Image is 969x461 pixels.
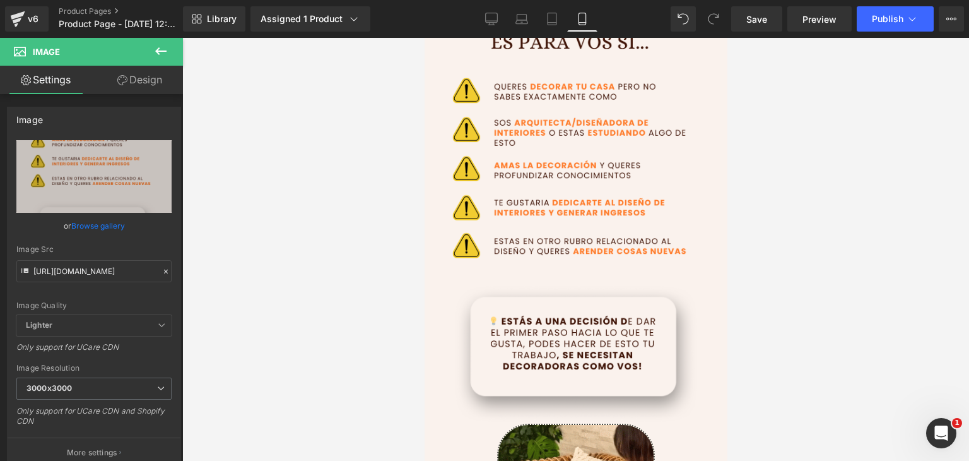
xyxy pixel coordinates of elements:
div: Image Quality [16,301,172,310]
a: Preview [787,6,852,32]
div: or [16,219,172,232]
span: Publish [872,14,903,24]
button: Redo [701,6,726,32]
span: 1 [952,418,962,428]
a: Design [94,66,185,94]
span: Product Page - [DATE] 12:33:29 [59,19,180,29]
span: Image [33,47,60,57]
span: Library [207,13,237,25]
p: More settings [67,447,117,458]
button: Publish [857,6,934,32]
a: Product Pages [59,6,204,16]
div: Image Resolution [16,364,172,373]
button: Undo [671,6,696,32]
span: Preview [802,13,837,26]
div: Only support for UCare CDN [16,342,172,361]
div: Assigned 1 Product [261,13,360,25]
a: Desktop [476,6,507,32]
span: Save [746,13,767,26]
b: 3000x3000 [26,383,72,393]
a: v6 [5,6,49,32]
a: Tablet [537,6,567,32]
a: Browse gallery [71,215,125,237]
div: Image Src [16,245,172,254]
b: Lighter [26,320,52,330]
div: Only support for UCare CDN and Shopify CDN [16,406,172,434]
a: Laptop [507,6,537,32]
button: More [939,6,964,32]
a: Mobile [567,6,597,32]
iframe: Intercom live chat [926,418,956,448]
div: Image [16,107,43,125]
input: Link [16,260,172,282]
a: New Library [183,6,245,32]
div: v6 [25,11,41,27]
